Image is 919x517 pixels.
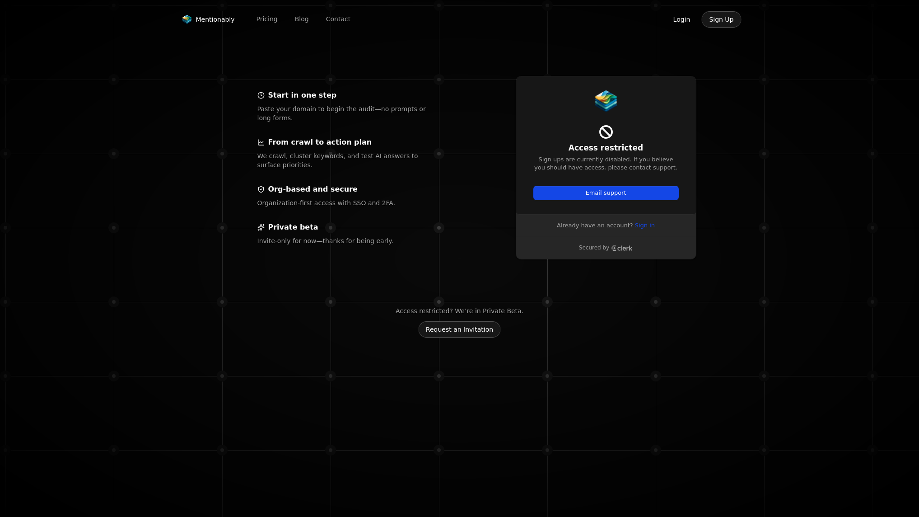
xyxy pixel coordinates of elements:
span: Mentionably [196,15,235,24]
p: Organization‑first access with SSO and 2FA. [257,198,431,207]
img: Mentionably [595,90,617,112]
p: Org‑based and secure [268,184,358,195]
p: Private beta [268,222,318,233]
a: Pricing [249,12,285,26]
button: Login [666,11,698,28]
a: Sign in [635,221,655,230]
a: Contact [319,12,358,26]
p: Access restricted? We’re in Private Beta. [396,306,523,315]
a: Blog [288,12,316,26]
h1: Access restricted [534,143,678,154]
p: Sign ups are currently disabled. If you believe you should have access, please contact support. [534,155,678,172]
p: We crawl, cluster keywords, and test AI answers to surface priorities. [257,151,431,169]
button: Email support [534,186,678,200]
a: Mentionably [178,13,238,26]
p: Invite‑only for now—thanks for being early. [257,236,431,245]
p: Secured by [579,244,609,252]
img: Mentionably logo [182,15,192,24]
p: Paste your domain to begin the audit—no prompts or long forms. [257,104,431,122]
span: Already have an account? [557,221,633,230]
button: Request an Invitation [418,321,501,338]
p: Start in one step [268,90,337,101]
button: Sign Up [701,11,741,28]
p: From crawl to action plan [268,137,372,148]
a: Clerk logo [611,245,633,251]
